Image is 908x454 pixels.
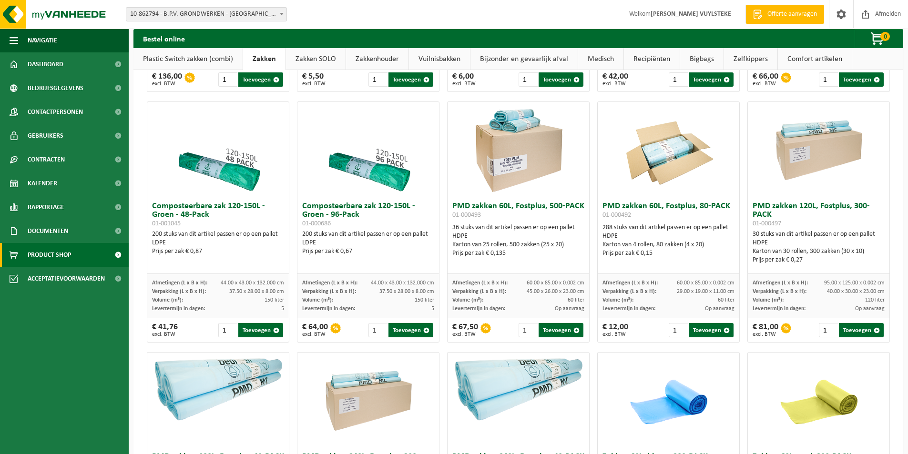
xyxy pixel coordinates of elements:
div: LDPE [152,239,284,247]
span: 01-000497 [753,220,781,227]
div: € 5,50 [302,72,326,87]
h3: PMD zakken 60L, Fostplus, 80-PACK [602,202,735,221]
span: Volume (m³): [302,297,333,303]
span: Afmetingen (L x B x H): [302,280,357,286]
button: Toevoegen [238,323,283,337]
button: Toevoegen [689,323,734,337]
input: 1 [519,323,538,337]
input: 1 [819,72,838,87]
div: Prijs per zak € 0,135 [452,249,584,258]
button: 0 [855,29,902,48]
button: Toevoegen [539,72,583,87]
button: Toevoegen [388,72,433,87]
span: Levertermijn in dagen: [152,306,205,312]
img: 01-001016 [621,353,716,448]
span: 01-000686 [302,220,331,227]
div: 36 stuks van dit artikel passen er op een pallet [452,223,584,258]
span: Documenten [28,219,68,243]
span: Verpakking (L x B x H): [452,289,506,294]
span: Acceptatievoorwaarden [28,267,105,291]
span: Afmetingen (L x B x H): [602,280,658,286]
span: 44.00 x 43.00 x 132.000 cm [371,280,434,286]
a: Recipiënten [624,48,680,70]
div: HDPE [753,239,885,247]
span: 10-862794 - B.P.V. GRONDWERKEN - KORTEMARK [126,7,287,21]
a: Zakken SOLO [286,48,346,70]
span: 60.00 x 85.00 x 0.002 cm [527,280,584,286]
div: Karton van 30 rollen, 300 zakken (30 x 10) [753,247,885,256]
div: € 81,00 [753,323,778,337]
span: Levertermijn in dagen: [452,306,505,312]
input: 1 [519,72,538,87]
h2: Bestel online [133,29,194,48]
div: € 6,00 [452,72,476,87]
a: Vuilnisbakken [409,48,470,70]
span: Product Shop [28,243,71,267]
span: 37.50 x 28.00 x 8.00 cm [229,289,284,294]
span: 150 liter [265,297,284,303]
span: 60 liter [718,297,735,303]
span: 37.50 x 28.00 x 8.00 cm [379,289,434,294]
img: 01-000686 [321,102,416,197]
span: Levertermijn in dagen: [753,306,806,312]
span: excl. BTW [302,81,326,87]
div: € 66,00 [753,72,778,87]
a: Comfort artikelen [778,48,852,70]
a: Zakkenhouder [346,48,408,70]
span: Verpakking (L x B x H): [602,289,656,294]
span: Afmetingen (L x B x H): [753,280,808,286]
span: excl. BTW [152,81,182,87]
input: 1 [669,323,688,337]
strong: [PERSON_NAME] VUYLSTEKE [651,10,731,18]
span: 01-001045 [152,220,181,227]
span: excl. BTW [302,332,328,337]
div: Prijs per zak € 0,27 [753,256,885,264]
span: Op aanvraag [705,306,735,312]
div: LDPE [302,239,434,247]
img: 01-001045 [171,102,266,197]
span: Verpakking (L x B x H): [152,289,206,294]
div: € 42,00 [602,72,628,87]
button: Toevoegen [689,72,734,87]
div: 200 stuks van dit artikel passen er op een pallet [302,230,434,256]
a: Bijzonder en gevaarlijk afval [470,48,578,70]
span: Op aanvraag [555,306,584,312]
h3: Composteerbare zak 120-150L - Groen - 96-Pack [302,202,434,228]
button: Toevoegen [839,323,884,337]
div: € 136,00 [152,72,182,87]
span: excl. BTW [602,332,628,337]
img: 01-000497 [771,102,867,197]
span: 45.00 x 26.00 x 23.00 cm [527,289,584,294]
span: Volume (m³): [152,297,183,303]
span: 60 liter [568,297,584,303]
input: 1 [669,72,688,87]
span: 29.00 x 19.00 x 11.00 cm [677,289,735,294]
a: Zakken [243,48,286,70]
button: Toevoegen [238,72,283,87]
img: 01-000496 [147,353,289,424]
button: Toevoegen [539,323,583,337]
span: 01-000492 [602,212,631,219]
span: Dashboard [28,52,63,76]
div: Karton van 4 rollen, 80 zakken (4 x 20) [602,241,735,249]
div: € 41,76 [152,323,178,337]
div: HDPE [452,232,584,241]
div: € 12,00 [602,323,628,337]
span: 150 liter [415,297,434,303]
span: excl. BTW [452,81,476,87]
span: Contactpersonen [28,100,83,124]
div: 288 stuks van dit artikel passen er op een pallet [602,223,735,258]
div: € 64,00 [302,323,328,337]
img: 01-000492 [621,102,716,197]
span: Volume (m³): [753,297,784,303]
img: 01-000493 [471,102,566,197]
div: Karton van 25 rollen, 500 zakken (25 x 20) [452,241,584,249]
input: 1 [218,323,238,337]
h3: Composteerbare zak 120-150L - Groen - 48-Pack [152,202,284,228]
span: Op aanvraag [855,306,885,312]
span: 40.00 x 30.00 x 23.00 cm [827,289,885,294]
span: 5 [281,306,284,312]
h3: PMD zakken 120L, Fostplus, 300-PACK [753,202,885,228]
div: Prijs per zak € 0,87 [152,247,284,256]
span: 60.00 x 85.00 x 0.002 cm [677,280,735,286]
